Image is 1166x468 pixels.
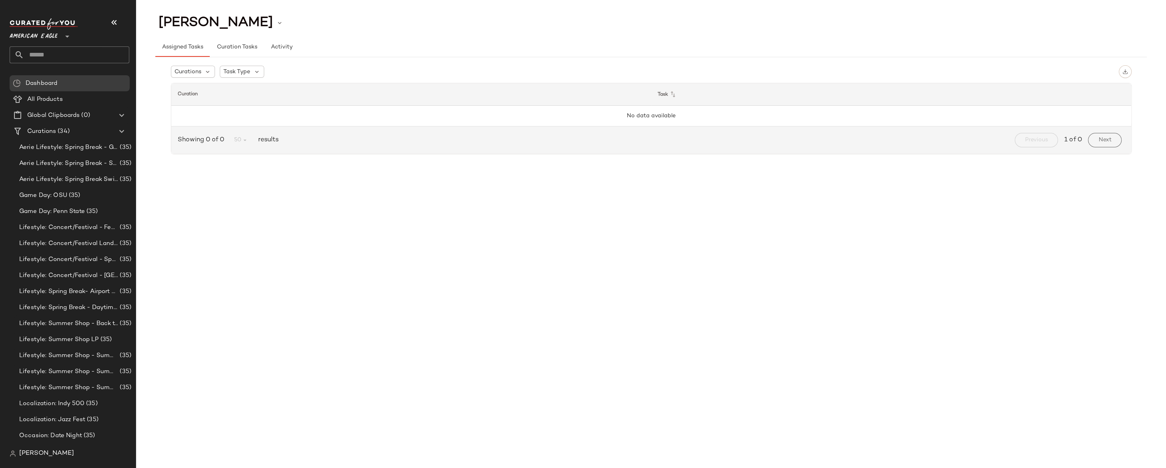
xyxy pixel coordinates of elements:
[19,255,118,264] span: Lifestyle: Concert/Festival - Sporty
[271,44,293,50] span: Activity
[118,223,131,232] span: (35)
[223,68,250,76] span: Task Type
[26,79,57,88] span: Dashboard
[1088,133,1121,147] button: Next
[19,319,118,328] span: Lifestyle: Summer Shop - Back to School Essentials
[19,335,99,344] span: Lifestyle: Summer Shop LP
[159,15,273,30] span: [PERSON_NAME]
[19,271,118,280] span: Lifestyle: Concert/Festival - [GEOGRAPHIC_DATA]
[80,111,90,120] span: (0)
[82,431,95,440] span: (35)
[19,415,85,424] span: Localization: Jazz Fest
[84,399,98,408] span: (35)
[19,431,82,440] span: Occasion: Date Night
[27,111,80,120] span: Global Clipboards
[118,239,131,248] span: (35)
[118,303,131,312] span: (35)
[19,287,118,296] span: Lifestyle: Spring Break- Airport Style
[19,383,118,392] span: Lifestyle: Summer Shop - Summer Study Sessions
[118,175,131,184] span: (35)
[56,127,70,136] span: (34)
[255,135,279,145] span: results
[27,95,63,104] span: All Products
[171,106,1131,127] td: No data available
[13,79,21,87] img: svg%3e
[19,191,67,200] span: Game Day: OSU
[27,127,56,136] span: Curations
[118,383,131,392] span: (35)
[162,44,203,50] span: Assigned Tasks
[118,319,131,328] span: (35)
[175,68,201,76] span: Curations
[19,143,118,152] span: Aerie Lifestyle: Spring Break - Girly/Femme
[118,159,131,168] span: (35)
[118,271,131,280] span: (35)
[118,255,131,264] span: (35)
[19,159,118,168] span: Aerie Lifestyle: Spring Break - Sporty
[19,351,118,360] span: Lifestyle: Summer Shop - Summer Abroad
[19,449,74,458] span: [PERSON_NAME]
[19,367,118,376] span: Lifestyle: Summer Shop - Summer Internship
[99,335,112,344] span: (35)
[118,143,131,152] span: (35)
[19,223,118,232] span: Lifestyle: Concert/Festival - Femme
[10,18,78,30] img: cfy_white_logo.C9jOOHJF.svg
[10,27,58,42] span: American Eagle
[1064,135,1082,145] span: 1 of 0
[85,207,98,216] span: (35)
[118,351,131,360] span: (35)
[19,239,118,248] span: Lifestyle: Concert/Festival Landing Page
[651,83,1131,106] th: Task
[67,191,80,200] span: (35)
[85,415,98,424] span: (35)
[19,207,85,216] span: Game Day: Penn State
[10,450,16,457] img: svg%3e
[178,135,227,145] span: Showing 0 of 0
[1122,69,1128,74] img: svg%3e
[118,367,131,376] span: (35)
[19,175,118,184] span: Aerie Lifestyle: Spring Break Swimsuits Landing Page
[19,399,84,408] span: Localization: Indy 500
[19,303,118,312] span: Lifestyle: Spring Break - Daytime Casual
[171,83,651,106] th: Curation
[216,44,257,50] span: Curation Tasks
[1098,137,1111,143] span: Next
[118,287,131,296] span: (35)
